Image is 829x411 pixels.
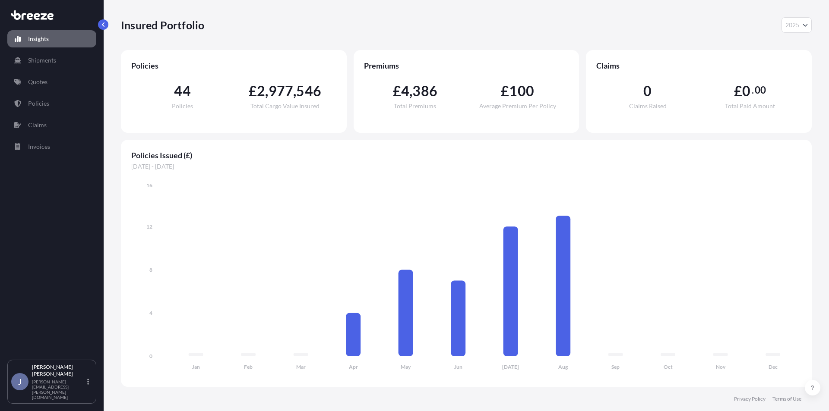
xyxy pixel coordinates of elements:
[28,142,50,151] p: Invoices
[249,84,257,98] span: £
[364,60,569,71] span: Premiums
[629,103,667,109] span: Claims Raised
[296,364,306,370] tspan: Mar
[734,84,742,98] span: £
[769,364,778,370] tspan: Dec
[269,84,294,98] span: 977
[725,103,775,109] span: Total Paid Amount
[146,182,152,188] tspan: 16
[32,364,85,377] p: [PERSON_NAME] [PERSON_NAME]
[149,267,152,273] tspan: 8
[28,121,47,129] p: Claims
[172,103,193,109] span: Policies
[7,73,96,91] a: Quotes
[32,379,85,400] p: [PERSON_NAME][EMAIL_ADDRESS][PERSON_NAME][DOMAIN_NAME]
[121,18,204,32] p: Insured Portfolio
[244,364,253,370] tspan: Feb
[393,84,401,98] span: £
[596,60,801,71] span: Claims
[401,84,409,98] span: 4
[265,84,268,98] span: ,
[755,87,766,94] span: 00
[7,138,96,155] a: Invoices
[131,162,801,171] span: [DATE] - [DATE]
[131,150,801,160] span: Policies Issued (£)
[454,364,462,370] tspan: Jun
[18,377,22,386] span: J
[149,310,152,316] tspan: 4
[785,21,799,29] span: 2025
[643,84,652,98] span: 0
[7,116,96,134] a: Claims
[611,364,620,370] tspan: Sep
[28,78,47,86] p: Quotes
[502,364,519,370] tspan: [DATE]
[412,84,437,98] span: 386
[257,84,265,98] span: 2
[479,103,556,109] span: Average Premium Per Policy
[250,103,320,109] span: Total Cargo Value Insured
[131,60,336,71] span: Policies
[394,103,436,109] span: Total Premiums
[664,364,673,370] tspan: Oct
[558,364,568,370] tspan: Aug
[149,353,152,359] tspan: 0
[782,17,812,33] button: Year Selector
[501,84,509,98] span: £
[7,52,96,69] a: Shipments
[401,364,411,370] tspan: May
[28,99,49,108] p: Policies
[752,87,754,94] span: .
[772,395,801,402] a: Terms of Use
[7,95,96,112] a: Policies
[192,364,200,370] tspan: Jan
[28,35,49,43] p: Insights
[716,364,726,370] tspan: Nov
[296,84,321,98] span: 546
[734,395,766,402] a: Privacy Policy
[742,84,750,98] span: 0
[146,223,152,230] tspan: 12
[509,84,534,98] span: 100
[7,30,96,47] a: Insights
[174,84,190,98] span: 44
[349,364,358,370] tspan: Apr
[293,84,296,98] span: ,
[409,84,412,98] span: ,
[28,56,56,65] p: Shipments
